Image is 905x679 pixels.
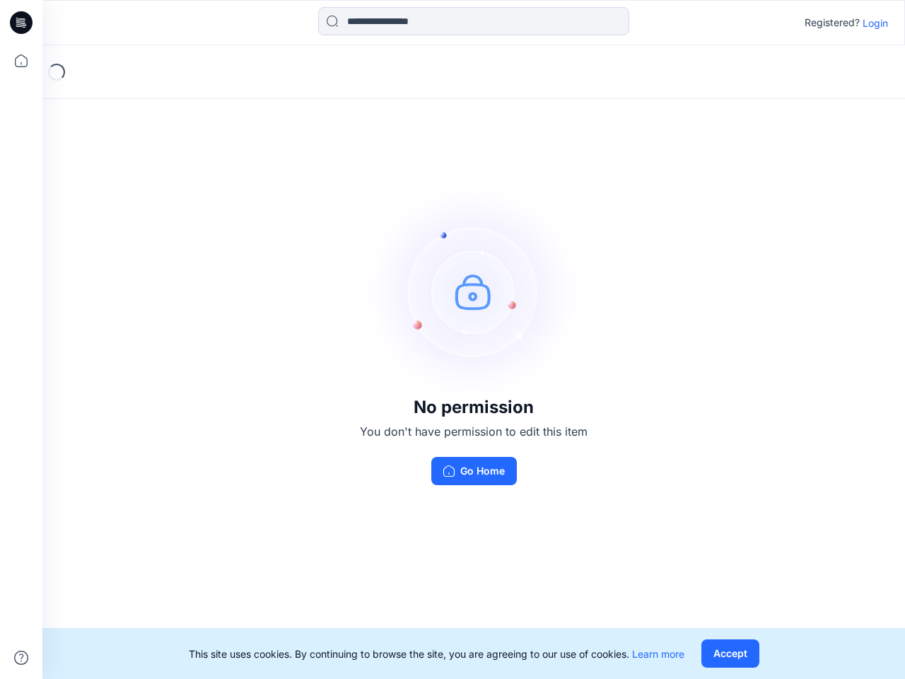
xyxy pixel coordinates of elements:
[805,14,860,31] p: Registered?
[701,639,759,668] button: Accept
[863,16,888,30] p: Login
[632,648,684,660] a: Learn more
[431,457,517,485] button: Go Home
[360,397,588,417] h3: No permission
[360,423,588,440] p: You don't have permission to edit this item
[368,185,580,397] img: no-perm.svg
[189,646,684,661] p: This site uses cookies. By continuing to browse the site, you are agreeing to our use of cookies.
